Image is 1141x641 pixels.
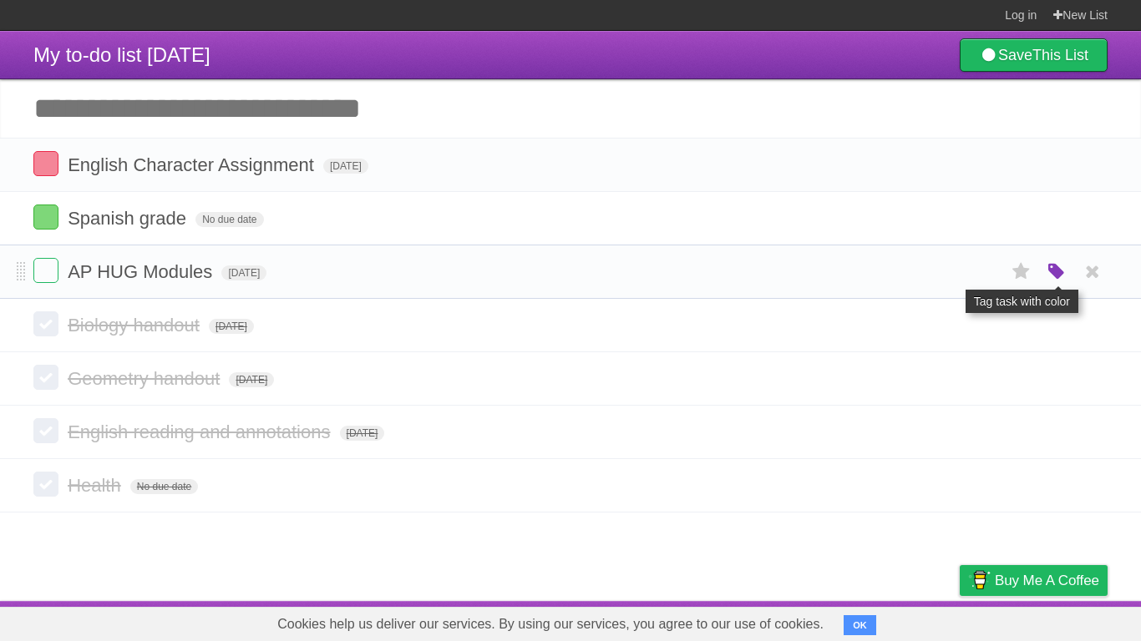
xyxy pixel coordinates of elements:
a: Buy me a coffee [960,565,1108,596]
span: Buy me a coffee [995,566,1099,595]
span: AP HUG Modules [68,261,216,282]
span: Biology handout [68,315,204,336]
span: Spanish grade [68,208,190,229]
label: Done [33,311,58,336]
a: Suggest a feature [1002,605,1108,637]
label: Done [33,472,58,497]
span: Geometry handout [68,368,224,389]
a: Developers [793,605,860,637]
span: English reading and annotations [68,421,334,442]
label: Done [33,258,58,283]
label: Done [33,151,58,176]
span: My to-do list [DATE] [33,43,210,66]
span: [DATE] [340,426,385,441]
img: Buy me a coffee [968,566,991,594]
span: No due date [130,479,198,494]
span: [DATE] [221,265,266,280]
span: [DATE] [323,159,368,174]
span: [DATE] [229,372,274,387]
a: SaveThis List [960,38,1108,72]
span: English Character Assignment [68,154,318,175]
span: [DATE] [209,319,254,334]
label: Done [33,204,58,230]
b: This List [1032,47,1088,63]
a: Terms [881,605,918,637]
label: Star task [1006,258,1037,285]
a: About [738,605,773,637]
span: Health [68,475,125,496]
span: No due date [195,212,263,227]
label: Done [33,365,58,390]
span: Cookies help us deliver our services. By using our services, you agree to our use of cookies. [261,608,840,641]
label: Done [33,418,58,443]
button: OK [844,615,876,635]
a: Privacy [938,605,981,637]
